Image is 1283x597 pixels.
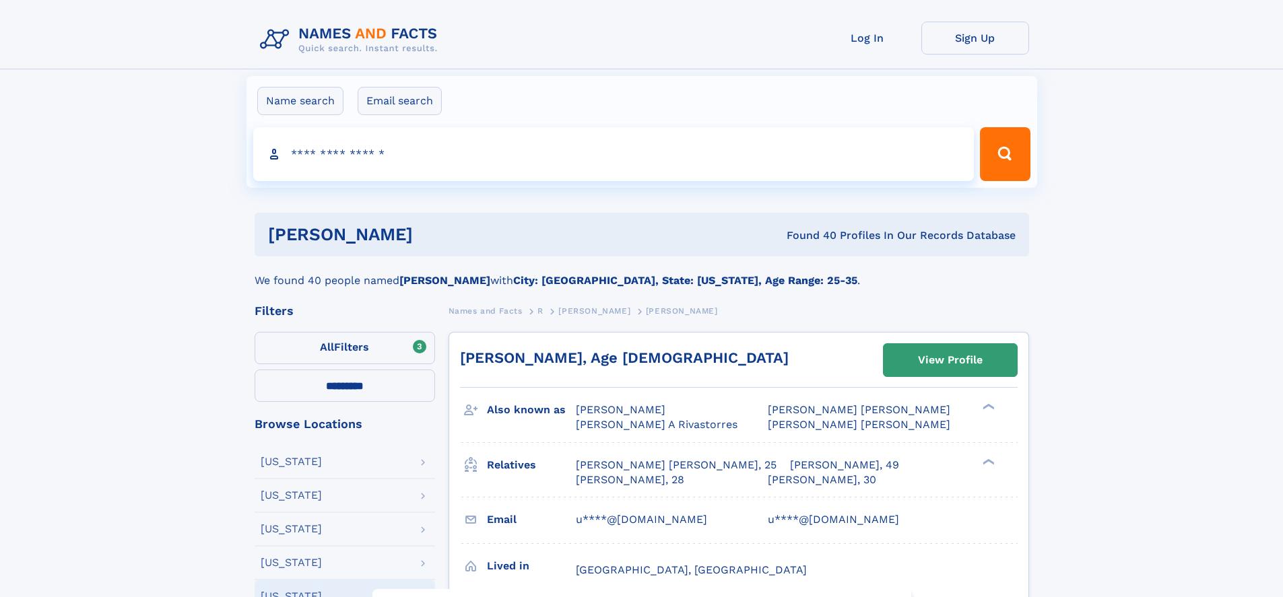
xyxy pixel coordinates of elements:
[320,341,334,353] span: All
[768,418,950,431] span: [PERSON_NAME] [PERSON_NAME]
[487,508,576,531] h3: Email
[576,458,777,472] a: [PERSON_NAME] [PERSON_NAME], 25
[261,524,322,534] div: [US_STATE]
[255,305,435,317] div: Filters
[921,22,1029,55] a: Sign Up
[558,302,630,319] a: [PERSON_NAME]
[255,22,449,58] img: Logo Names and Facts
[980,127,1030,181] button: Search Button
[255,418,435,430] div: Browse Locations
[576,418,737,431] span: [PERSON_NAME] A Rivastorres
[646,306,718,316] span: [PERSON_NAME]
[768,472,876,487] a: [PERSON_NAME], 30
[576,472,684,487] a: [PERSON_NAME], 28
[399,274,490,287] b: [PERSON_NAME]
[268,226,600,243] h1: [PERSON_NAME]
[261,456,322,467] div: [US_STATE]
[261,557,322,568] div: [US_STATE]
[261,490,322,501] div: [US_STATE]
[576,563,807,576] span: [GEOGRAPHIC_DATA], [GEOGRAPHIC_DATA]
[599,228,1016,243] div: Found 40 Profiles In Our Records Database
[537,302,544,319] a: R
[979,402,995,411] div: ❯
[487,555,576,577] h3: Lived in
[255,332,435,364] label: Filters
[257,87,343,115] label: Name search
[460,349,789,366] a: [PERSON_NAME], Age [DEMOGRAPHIC_DATA]
[576,403,665,416] span: [PERSON_NAME]
[358,87,442,115] label: Email search
[253,127,975,181] input: search input
[513,274,857,287] b: City: [GEOGRAPHIC_DATA], State: [US_STATE], Age Range: 25-35
[918,345,983,376] div: View Profile
[487,454,576,477] h3: Relatives
[255,256,1029,289] div: We found 40 people named with .
[487,398,576,421] h3: Also known as
[884,344,1017,376] a: View Profile
[558,306,630,316] span: [PERSON_NAME]
[537,306,544,316] span: R
[449,302,523,319] a: Names and Facts
[979,457,995,466] div: ❯
[768,403,950,416] span: [PERSON_NAME] [PERSON_NAME]
[790,458,899,472] a: [PERSON_NAME], 49
[814,22,921,55] a: Log In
